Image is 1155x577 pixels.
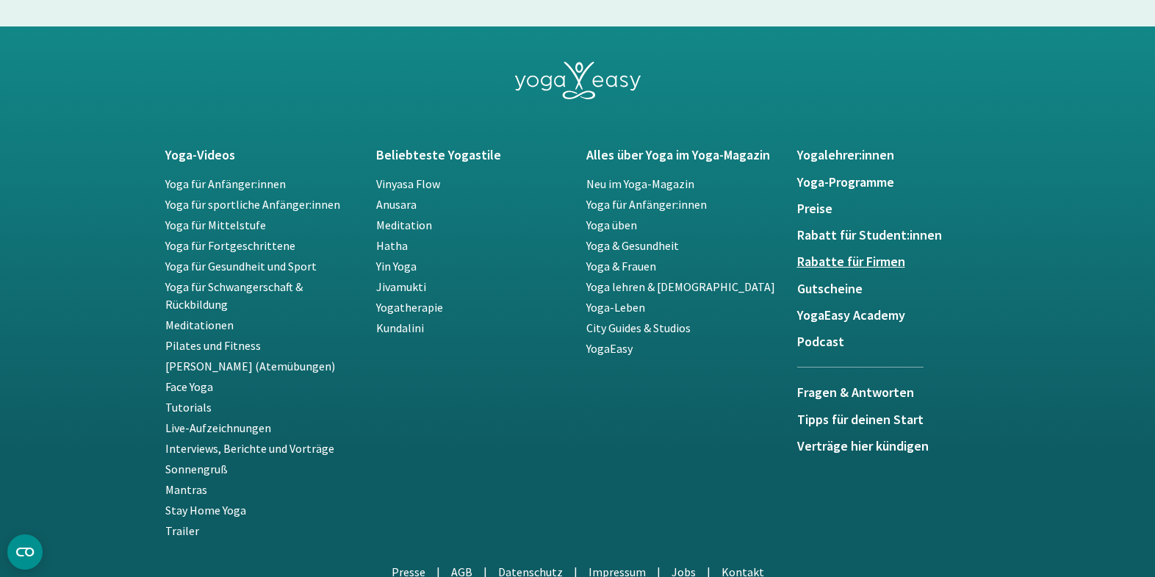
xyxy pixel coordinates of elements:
[586,176,694,191] a: Neu im Yoga-Magazin
[797,282,990,296] a: Gutscheine
[165,148,359,162] a: Yoga-Videos
[376,259,417,273] a: Yin Yoga
[586,341,633,356] a: YogaEasy
[797,175,990,190] a: Yoga-Programme
[165,218,266,232] a: Yoga für Mittelstufe
[797,439,990,454] a: Verträge hier kündigen
[797,412,990,427] a: Tipps für deinen Start
[376,238,408,253] a: Hatha
[586,320,691,335] a: City Guides & Studios
[376,320,424,335] a: Kundalini
[165,400,212,415] a: Tutorials
[797,228,990,243] a: Rabatt für Student:innen
[165,176,286,191] a: Yoga für Anfänger:innen
[165,441,334,456] a: Interviews, Berichte und Vorträge
[376,300,443,315] a: Yogatherapie
[376,279,426,294] a: Jivamukti
[165,318,234,332] a: Meditationen
[586,218,637,232] a: Yoga üben
[165,503,246,517] a: Stay Home Yoga
[797,148,990,162] a: Yogalehrer:innen
[165,379,213,394] a: Face Yoga
[165,359,335,373] a: [PERSON_NAME] (Atemübungen)
[376,197,417,212] a: Anusara
[586,148,780,162] a: Alles über Yoga im Yoga-Magazin
[797,201,990,216] a: Preise
[586,279,775,294] a: Yoga lehren & [DEMOGRAPHIC_DATA]
[165,482,207,497] a: Mantras
[165,420,271,435] a: Live-Aufzeichnungen
[165,523,199,538] a: Trailer
[376,148,569,162] a: Beliebteste Yogastile
[165,338,261,353] a: Pilates und Fitness
[586,238,679,253] a: Yoga & Gesundheit
[376,176,440,191] a: Vinyasa Flow
[586,259,656,273] a: Yoga & Frauen
[165,197,340,212] a: Yoga für sportliche Anfänger:innen
[7,534,43,570] button: CMP-Widget öffnen
[165,238,295,253] a: Yoga für Fortgeschrittene
[586,197,707,212] a: Yoga für Anfänger:innen
[586,300,645,315] a: Yoga-Leben
[165,259,317,273] a: Yoga für Gesundheit und Sport
[797,334,990,349] a: Podcast
[797,308,990,323] a: YogaEasy Academy
[797,385,924,400] h5: Fragen & Antworten
[165,279,303,312] a: Yoga für Schwangerschaft & Rückbildung
[797,367,924,412] a: Fragen & Antworten
[376,218,432,232] a: Meditation
[165,462,228,476] a: Sonnengruß
[797,254,990,269] a: Rabatte für Firmen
